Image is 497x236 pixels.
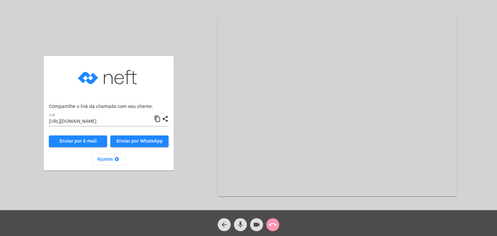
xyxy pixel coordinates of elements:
button: Enviar por WhatsApp [110,135,169,147]
p: Compartilhe o link da chamada com seu cliente: [49,104,169,109]
mat-icon: arrow_back [220,221,228,229]
mat-icon: settings [113,156,121,164]
mat-icon: videocam [253,221,260,229]
span: Ajustes [97,157,121,162]
mat-icon: share [162,115,169,123]
mat-icon: mic [237,221,244,229]
a: Enviar por E-mail [49,135,107,147]
mat-icon: content_copy [154,115,161,123]
span: Enviar por WhatsApp [116,139,163,144]
button: Ajustes [92,154,126,165]
span: Enviar por E-mail [60,139,97,144]
img: logo-neft-novo-2.png [76,61,141,93]
mat-icon: call_end [269,221,277,229]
